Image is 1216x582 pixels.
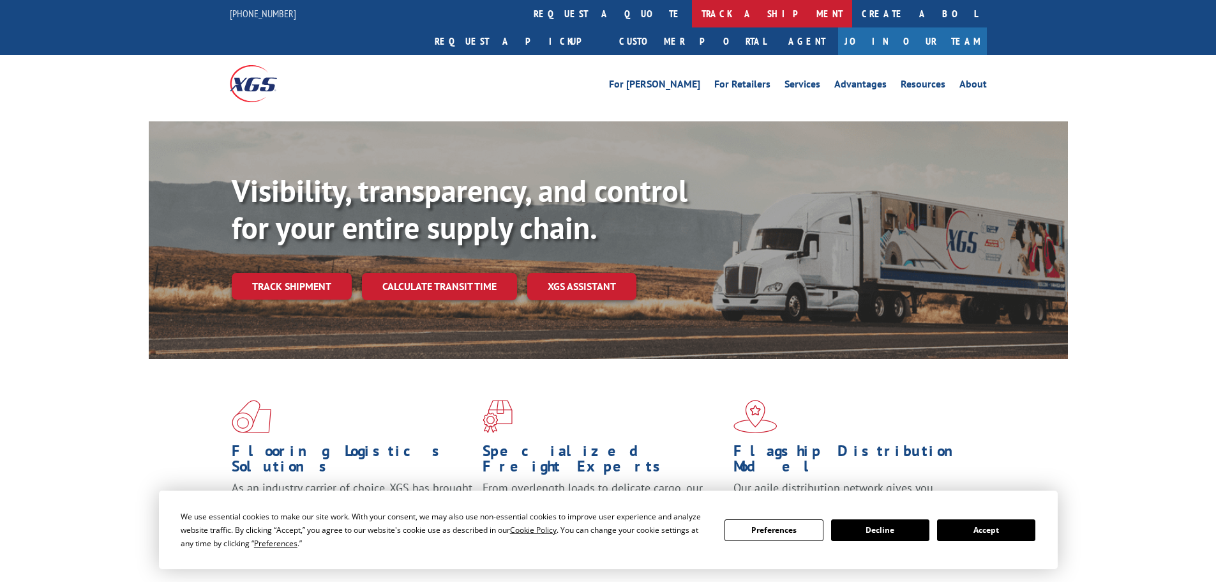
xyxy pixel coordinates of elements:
a: Advantages [834,79,887,93]
p: From overlength loads to delicate cargo, our experienced staff knows the best way to move your fr... [483,480,724,537]
button: Accept [937,519,1035,541]
span: Our agile distribution network gives you nationwide inventory management on demand. [733,480,968,510]
a: Customer Portal [610,27,776,55]
a: Services [784,79,820,93]
a: Calculate transit time [362,273,517,300]
a: For Retailers [714,79,770,93]
a: Track shipment [232,273,352,300]
div: We use essential cookies to make our site work. With your consent, we may also use non-essential ... [181,510,709,550]
div: Cookie Consent Prompt [159,491,1058,569]
span: Cookie Policy [510,525,557,535]
a: XGS ASSISTANT [527,273,636,300]
a: [PHONE_NUMBER] [230,7,296,20]
img: xgs-icon-total-supply-chain-intelligence-red [232,400,271,433]
img: xgs-icon-flagship-distribution-model-red [733,400,777,433]
button: Preferences [724,519,823,541]
h1: Flooring Logistics Solutions [232,443,473,480]
a: Request a pickup [425,27,610,55]
a: About [959,79,987,93]
a: Agent [776,27,838,55]
h1: Specialized Freight Experts [483,443,724,480]
a: Join Our Team [838,27,987,55]
b: Visibility, transparency, and control for your entire supply chain. [232,171,687,247]
img: xgs-icon-focused-on-flooring-red [483,400,513,433]
span: As an industry carrier of choice, XGS has brought innovation and dedication to flooring logistics... [232,480,472,526]
h1: Flagship Distribution Model [733,443,975,480]
span: Preferences [254,538,297,549]
a: Resources [901,79,945,93]
a: For [PERSON_NAME] [609,79,700,93]
button: Decline [831,519,929,541]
